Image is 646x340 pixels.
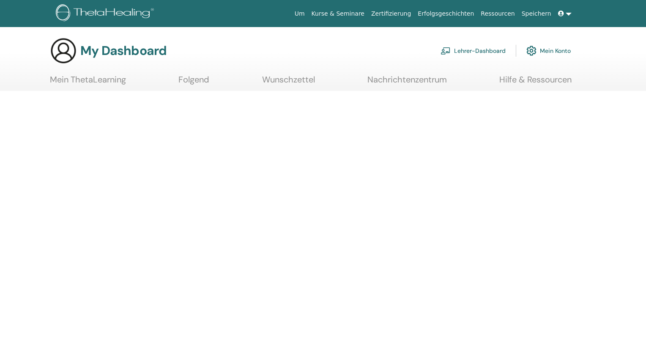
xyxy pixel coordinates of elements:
[518,6,555,22] a: Speichern
[308,6,368,22] a: Kurse & Seminare
[477,6,518,22] a: Ressourcen
[499,74,572,91] a: Hilfe & Ressourcen
[50,37,77,64] img: generic-user-icon.jpg
[368,6,414,22] a: Zertifizierung
[178,74,209,91] a: Folgend
[262,74,315,91] a: Wunschzettel
[441,47,451,55] img: chalkboard-teacher.svg
[80,43,167,58] h3: My Dashboard
[526,41,571,60] a: Mein Konto
[367,74,447,91] a: Nachrichtenzentrum
[414,6,477,22] a: Erfolgsgeschichten
[441,41,506,60] a: Lehrer-Dashboard
[526,44,537,58] img: cog.svg
[56,4,157,23] img: logo.png
[291,6,308,22] a: Um
[50,74,126,91] a: Mein ThetaLearning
